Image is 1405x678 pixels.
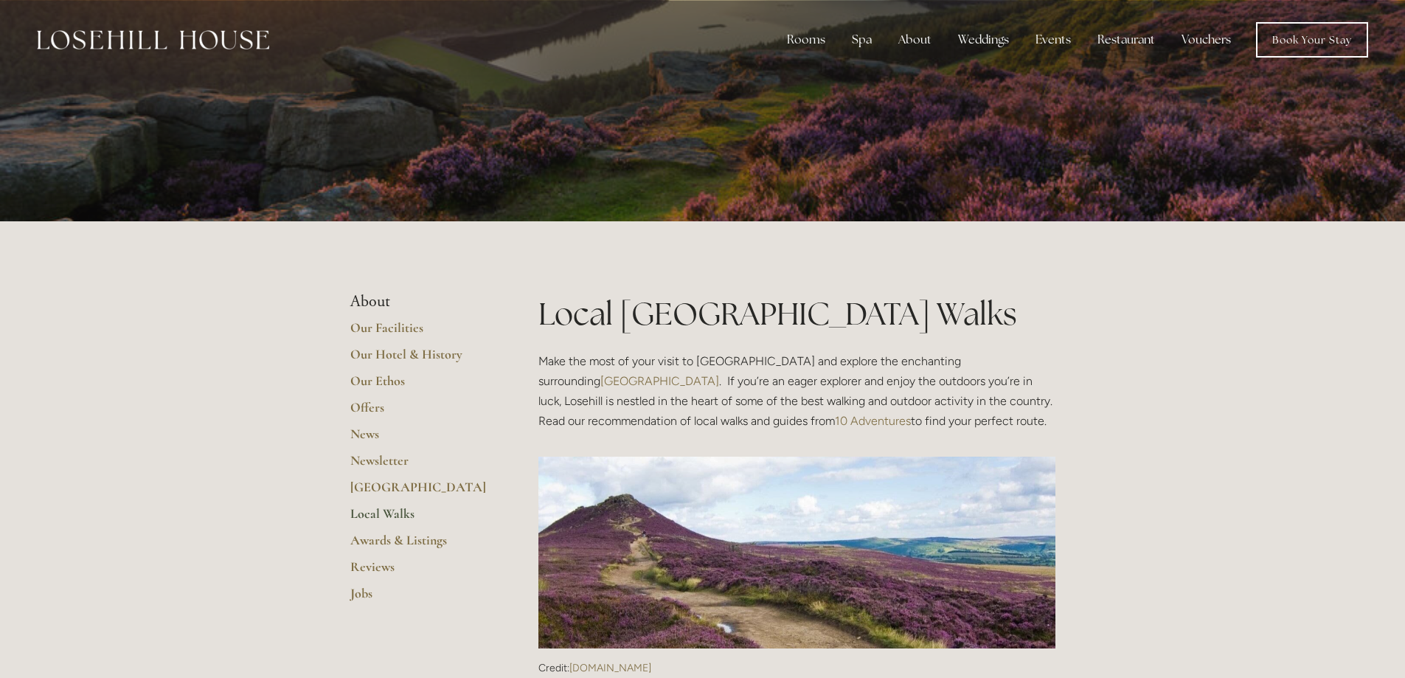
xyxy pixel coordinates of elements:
[946,25,1021,55] div: Weddings
[569,662,651,674] a: [DOMAIN_NAME]
[538,457,1055,648] img: Credit: 10adventures.com
[350,585,491,612] a: Jobs
[538,662,1055,675] p: Credit:
[350,479,491,505] a: [GEOGRAPHIC_DATA]
[350,452,491,479] a: Newsletter
[600,374,719,388] a: [GEOGRAPHIC_DATA]
[350,373,491,399] a: Our Ethos
[887,25,943,55] div: About
[350,426,491,452] a: News
[37,30,269,49] img: Losehill House
[1170,25,1243,55] a: Vouchers
[350,505,491,532] a: Local Walks
[1024,25,1083,55] div: Events
[350,292,491,311] li: About
[835,414,911,428] a: 10 Adventures
[840,25,884,55] div: Spa
[350,558,491,585] a: Reviews
[538,351,1055,432] p: Make the most of your visit to [GEOGRAPHIC_DATA] and explore the enchanting surrounding . If you’...
[538,292,1055,336] h1: Local [GEOGRAPHIC_DATA] Walks
[350,532,491,558] a: Awards & Listings
[1086,25,1167,55] div: Restaurant
[350,346,491,373] a: Our Hotel & History
[1256,22,1368,58] a: Book Your Stay
[350,399,491,426] a: Offers
[350,319,491,346] a: Our Facilities
[775,25,837,55] div: Rooms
